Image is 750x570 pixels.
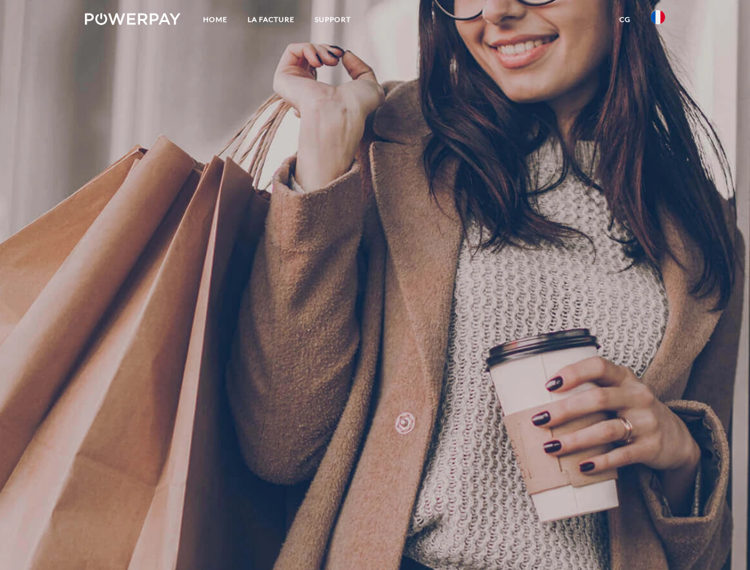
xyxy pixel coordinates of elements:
[238,9,305,30] a: LA FACTURE
[193,9,238,30] a: Home
[305,9,361,30] a: Support
[85,13,181,25] img: logo-powerpay-white.svg
[609,9,641,30] a: CG
[651,10,665,24] img: fr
